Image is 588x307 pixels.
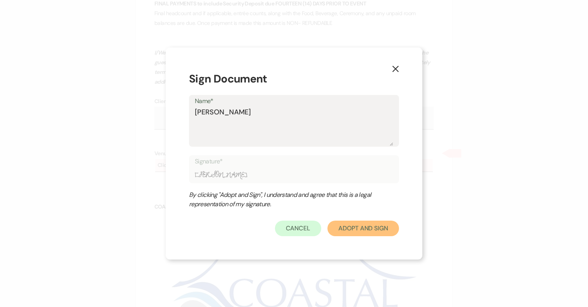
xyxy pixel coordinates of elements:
[195,107,393,146] textarea: [PERSON_NAME]
[275,221,322,236] button: Cancel
[327,221,399,236] button: Adopt And Sign
[189,71,399,87] h1: Sign Document
[195,156,393,167] label: Signature*
[195,96,393,107] label: Name*
[189,190,383,209] div: By clicking "Adopt and Sign", I understand and agree that this is a legal representation of my si...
